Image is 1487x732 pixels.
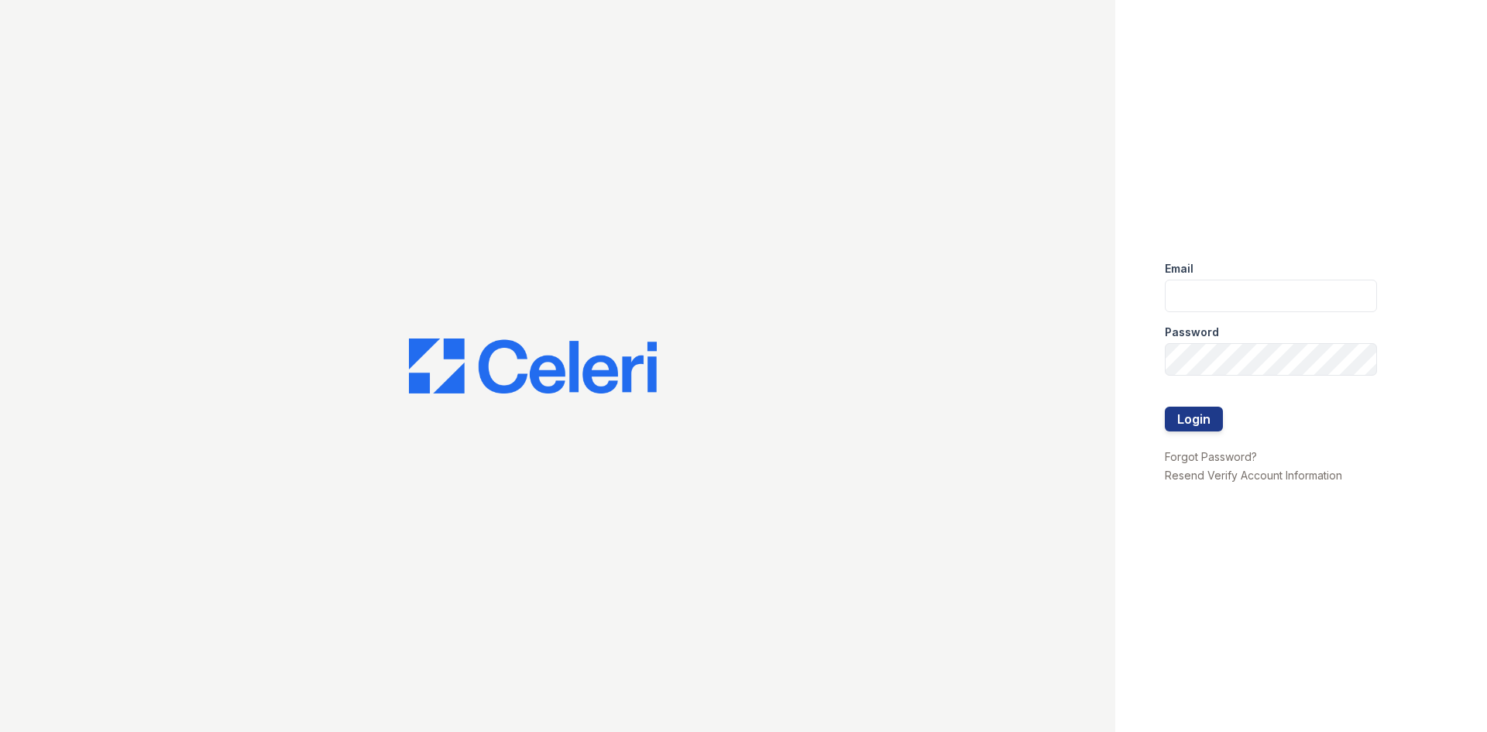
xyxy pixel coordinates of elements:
[1165,469,1342,482] a: Resend Verify Account Information
[1165,325,1219,340] label: Password
[1165,261,1193,277] label: Email
[1165,407,1223,431] button: Login
[409,339,657,394] img: CE_Logo_Blue-a8612792a0a2168367f1c8372b55b34899dd931a85d93a1a3d3e32e68fde9ad4.png
[1165,450,1257,463] a: Forgot Password?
